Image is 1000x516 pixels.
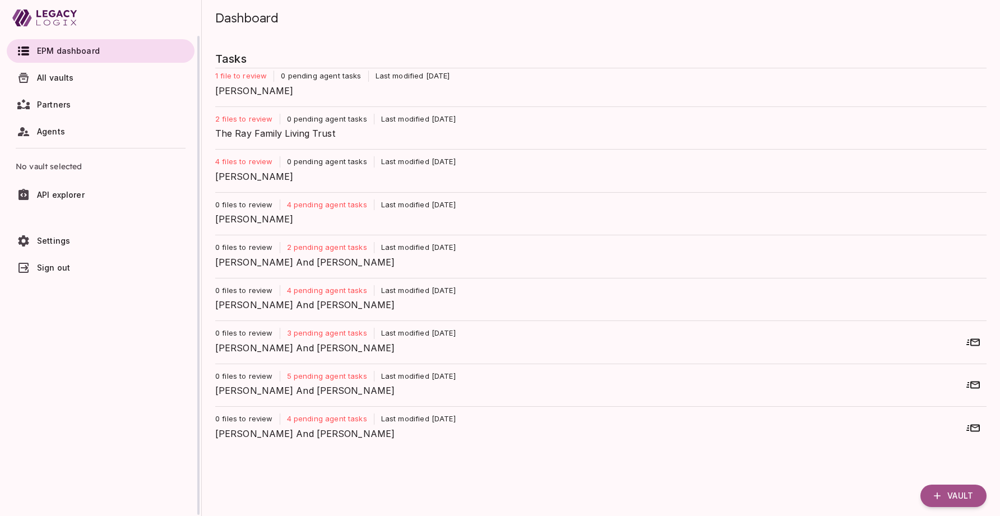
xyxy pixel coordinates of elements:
p: Last modified [DATE] [374,371,456,382]
span: [PERSON_NAME] [215,84,978,97]
p: 0 files to review [215,199,280,211]
a: Agents [7,120,195,143]
p: 0 files to review [215,242,280,253]
span: No vault selected [16,153,186,180]
p: Last modified [DATE] [374,199,456,211]
span: API explorer [37,190,85,199]
p: Last modified [DATE] [374,156,456,168]
span: Vault [947,491,973,501]
p: 2 files to review [215,114,280,125]
p: Last modified [DATE] [374,285,456,296]
span: [PERSON_NAME] [215,212,978,226]
p: 5 pending agent tasks [280,371,374,382]
span: [PERSON_NAME] And [PERSON_NAME] [215,427,978,440]
button: Send invite [962,374,984,396]
span: [PERSON_NAME] [215,170,978,183]
a: API explorer [7,183,195,207]
span: Dashboard [215,10,279,26]
span: Partners [37,100,71,109]
span: The Ray Family Living Trust [215,127,978,140]
a: Partners [7,93,195,117]
span: [PERSON_NAME] And [PERSON_NAME] [215,341,978,355]
p: 0 pending agent tasks [280,156,374,168]
p: Last modified [DATE] [374,114,456,125]
p: 0 files to review [215,285,280,296]
p: Last modified [DATE] [374,242,456,253]
a: EPM dashboard [7,39,195,63]
p: 4 pending agent tasks [280,285,374,296]
button: Vault [920,485,987,507]
button: Send invite [962,331,984,354]
p: 4 pending agent tasks [280,199,374,211]
p: 0 pending agent tasks [280,114,374,125]
span: All vaults [37,73,74,82]
p: 1 file to review [215,71,274,82]
p: 0 files to review [215,371,280,382]
p: 0 files to review [215,328,280,339]
p: 0 pending agent tasks [274,71,368,82]
span: [PERSON_NAME] And [PERSON_NAME] [215,255,978,269]
a: Sign out [7,256,195,280]
span: Tasks [215,50,987,68]
p: Last modified [DATE] [374,413,456,425]
p: 4 files to review [215,156,280,168]
span: EPM dashboard [37,46,100,55]
span: [PERSON_NAME] And [PERSON_NAME] [215,298,978,312]
span: Settings [37,236,70,245]
p: Last modified [DATE] [369,71,450,82]
span: Agents [37,127,65,136]
button: Send invite [962,417,984,439]
span: Sign out [37,263,70,272]
a: Settings [7,229,195,253]
p: 4 pending agent tasks [280,413,374,425]
p: 3 pending agent tasks [280,328,374,339]
span: [PERSON_NAME] And [PERSON_NAME] [215,384,978,397]
p: Last modified [DATE] [374,328,456,339]
p: 0 files to review [215,413,280,425]
p: 2 pending agent tasks [280,242,374,253]
a: All vaults [7,66,195,90]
